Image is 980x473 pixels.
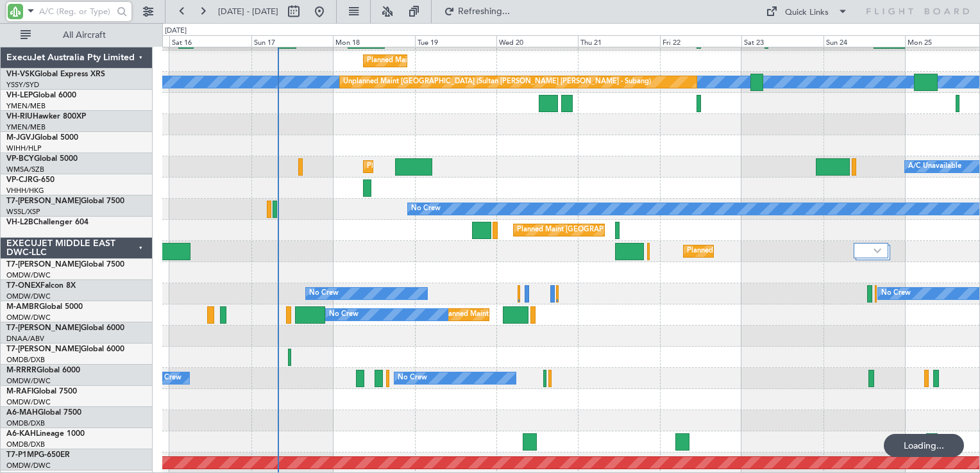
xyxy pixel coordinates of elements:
a: YMEN/MEB [6,122,46,132]
a: VH-VSKGlobal Express XRS [6,71,105,78]
span: A6-KAH [6,430,36,438]
a: WMSA/SZB [6,165,44,174]
div: Planned Maint [GEOGRAPHIC_DATA] ([GEOGRAPHIC_DATA]) [367,157,569,176]
div: Mon 18 [333,35,414,47]
a: T7-[PERSON_NAME]Global 7500 [6,261,124,269]
div: [DATE] [165,26,187,37]
div: Sat 23 [741,35,823,47]
div: Planned Maint [GEOGRAPHIC_DATA] ([GEOGRAPHIC_DATA]) [517,220,719,240]
div: Planned Maint [GEOGRAPHIC_DATA] ([GEOGRAPHIC_DATA]) [687,242,889,261]
span: VH-L2B [6,219,33,226]
a: OMDW/DWC [6,461,51,470]
a: T7-[PERSON_NAME]Global 6000 [6,324,124,332]
span: M-RRRR [6,367,37,374]
a: DNAA/ABV [6,334,44,344]
a: A6-KAHLineage 1000 [6,430,85,438]
a: VH-LEPGlobal 6000 [6,92,76,99]
span: T7-[PERSON_NAME] [6,261,81,269]
span: A6-MAH [6,409,38,417]
a: OMDW/DWC [6,376,51,386]
a: VP-CJRG-650 [6,176,55,184]
button: Refreshing... [438,1,515,22]
a: OMDB/DXB [6,440,45,449]
span: M-JGVJ [6,134,35,142]
div: No Crew [881,284,911,303]
a: T7-[PERSON_NAME]Global 6000 [6,345,124,353]
div: Planned Maint Abuja ([PERSON_NAME] Intl) [367,51,511,71]
button: Quick Links [759,1,854,22]
span: Refreshing... [457,7,511,16]
a: VH-L2BChallenger 604 [6,219,89,226]
a: OMDW/DWC [6,270,51,280]
div: Sun 24 [824,35,905,47]
a: T7-[PERSON_NAME]Global 7500 [6,197,124,205]
a: OMDW/DWC [6,397,51,407]
span: T7-[PERSON_NAME] [6,324,81,332]
a: A6-MAHGlobal 7500 [6,409,81,417]
span: VH-RIU [6,113,33,120]
a: M-RRRRGlobal 6000 [6,367,80,374]
a: OMDB/DXB [6,419,45,428]
div: Tue 19 [415,35,496,47]
div: Fri 22 [660,35,741,47]
span: [DATE] - [DATE] [218,6,278,17]
div: No Crew [411,199,441,219]
a: M-AMBRGlobal 5000 [6,303,83,311]
span: VP-BCY [6,155,34,163]
a: VHHH/HKG [6,186,44,195]
div: Sun 17 [251,35,333,47]
div: No Crew [329,305,359,324]
span: All Aircraft [33,31,135,40]
div: No Crew [398,369,427,388]
a: WIHH/HLP [6,144,42,153]
a: OMDB/DXB [6,355,45,365]
span: VH-VSK [6,71,35,78]
button: All Aircraft [14,25,139,46]
a: WSSL/XSP [6,207,40,217]
span: VH-LEP [6,92,33,99]
a: VP-BCYGlobal 5000 [6,155,78,163]
span: M-RAFI [6,388,33,395]
span: M-AMBR [6,303,39,311]
div: Loading... [884,434,964,457]
span: VP-CJR [6,176,33,184]
div: Wed 20 [496,35,578,47]
div: Thu 21 [578,35,659,47]
a: VH-RIUHawker 800XP [6,113,86,120]
div: No Crew [309,284,339,303]
div: Quick Links [785,6,829,19]
a: YMEN/MEB [6,101,46,111]
a: M-RAFIGlobal 7500 [6,388,77,395]
div: Sat 16 [169,35,251,47]
a: T7-ONEXFalcon 8X [6,282,76,290]
span: T7-P1MP [6,451,38,459]
a: T7-P1MPG-650ER [6,451,70,459]
span: T7-ONEX [6,282,40,290]
span: T7-[PERSON_NAME] [6,345,81,353]
div: No Crew [152,369,182,388]
img: arrow-gray.svg [874,248,881,253]
div: Unplanned Maint [GEOGRAPHIC_DATA] (Sultan [PERSON_NAME] [PERSON_NAME] - Subang) [343,72,651,92]
span: T7-[PERSON_NAME] [6,197,81,205]
a: OMDW/DWC [6,292,51,301]
input: A/C (Reg. or Type) [39,2,113,21]
div: A/C Unavailable [908,157,961,176]
a: M-JGVJGlobal 5000 [6,134,78,142]
a: OMDW/DWC [6,313,51,322]
a: YSSY/SYD [6,80,39,90]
